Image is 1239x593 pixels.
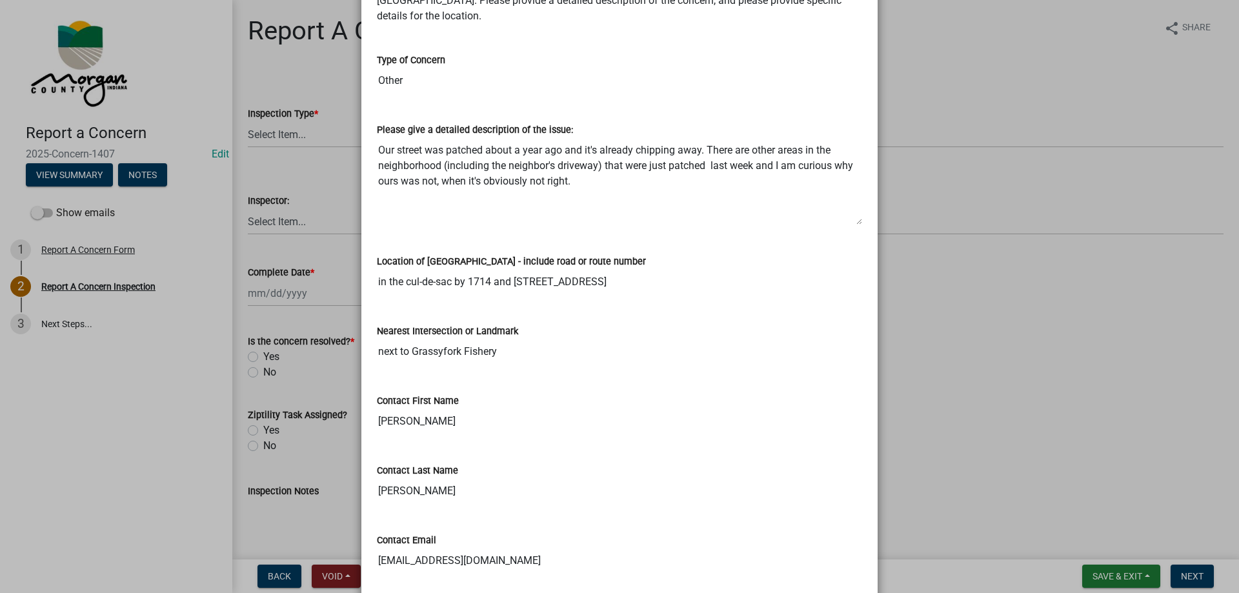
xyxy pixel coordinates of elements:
textarea: Our street was patched about a year ago and it's already chipping away. There are other areas in ... [377,137,862,225]
label: Type of Concern [377,56,445,65]
label: Please give a detailed description of the issue: [377,126,573,135]
label: Contact First Name [377,397,459,406]
label: Contact Email [377,536,436,545]
label: Nearest Intersection or Landmark [377,327,518,336]
label: Location of [GEOGRAPHIC_DATA] - include road or route number [377,257,646,266]
label: Contact Last Name [377,467,458,476]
